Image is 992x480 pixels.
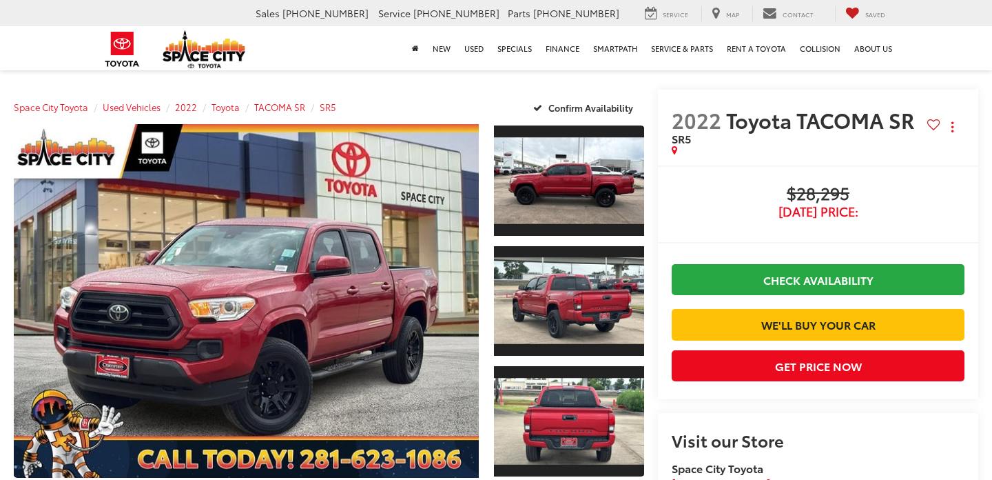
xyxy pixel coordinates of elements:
[847,26,899,70] a: About Us
[672,431,964,449] h2: Visit our Store
[533,6,619,20] span: [PHONE_NUMBER]
[634,6,699,21] a: Service
[494,245,644,358] a: Expand Photo 2
[211,101,240,113] a: Toyota
[672,264,964,295] a: Check Availability
[9,123,483,479] img: 2022 Toyota TACOMA SR SR5
[586,26,644,70] a: SmartPath
[726,10,739,19] span: Map
[940,114,964,139] button: Actions
[493,258,646,345] img: 2022 Toyota TACOMA SR SR5
[96,27,148,72] img: Toyota
[783,10,814,19] span: Contact
[426,26,457,70] a: New
[672,184,964,205] span: $28,295
[254,101,305,113] a: TACOMA SR
[320,101,336,113] a: SR5
[951,121,953,132] span: dropdown dots
[672,309,964,340] a: We'll Buy Your Car
[175,101,197,113] a: 2022
[752,6,824,21] a: Contact
[701,6,750,21] a: Map
[14,101,88,113] a: Space City Toyota
[494,365,644,478] a: Expand Photo 3
[539,26,586,70] a: Finance
[526,95,645,119] button: Confirm Availability
[835,6,896,21] a: My Saved Vehicles
[720,26,793,70] a: Rent a Toyota
[493,378,646,465] img: 2022 Toyota TACOMA SR SR5
[490,26,539,70] a: Specials
[508,6,530,20] span: Parts
[103,101,161,113] a: Used Vehicles
[413,6,499,20] span: [PHONE_NUMBER]
[663,10,688,19] span: Service
[644,26,720,70] a: Service & Parts
[494,124,644,237] a: Expand Photo 1
[865,10,885,19] span: Saved
[793,26,847,70] a: Collision
[672,105,721,134] span: 2022
[672,460,763,476] strong: Space City Toyota
[457,26,490,70] a: Used
[672,205,964,219] span: [DATE] Price:
[163,30,245,68] img: Space City Toyota
[672,130,691,146] span: SR5
[405,26,426,70] a: Home
[378,6,411,20] span: Service
[493,137,646,224] img: 2022 Toyota TACOMA SR SR5
[256,6,280,20] span: Sales
[548,101,633,114] span: Confirm Availability
[672,350,964,381] button: Get Price Now
[726,105,919,134] span: Toyota TACOMA SR
[282,6,369,20] span: [PHONE_NUMBER]
[14,124,479,478] a: Expand Photo 0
